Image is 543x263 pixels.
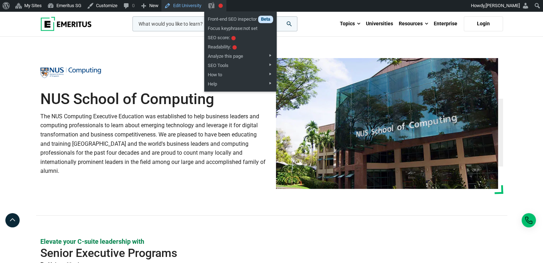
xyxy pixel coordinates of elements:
a: Front-end SEO inspectorBeta [204,14,277,23]
div: SEO score: [204,32,277,41]
div: Focus keyphrase: [204,23,277,32]
span: [PERSON_NAME] [486,3,520,8]
div: Needs improvement [232,45,237,50]
p: Elevate your C-suite leadership with [40,237,503,246]
p: The NUS Computing Executive Education was established to help business leaders and computing prof... [40,112,267,176]
a: Enterprise [431,11,460,36]
img: NUS School of Computing [40,67,101,78]
span: not set [243,23,257,34]
div: Readability: [204,41,277,51]
a: Login [464,16,503,31]
a: Topics [337,11,363,36]
div: Focus keyphrase not set [218,4,223,8]
div: SEO Tools [204,60,277,69]
h1: NUS School of Computing [40,90,267,108]
a: Resources [396,11,431,36]
div: Help [204,78,277,88]
div: Analyze this page [204,51,277,60]
span: Beta [258,16,273,23]
a: Universities [363,11,396,36]
div: Focus keyphrase not set [231,36,236,40]
img: NUS School of Computing [276,58,498,189]
div: How to [204,69,277,78]
h2: Senior Executive Programs [40,246,457,260]
input: woocommerce-product-search-field-0 [132,16,297,31]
